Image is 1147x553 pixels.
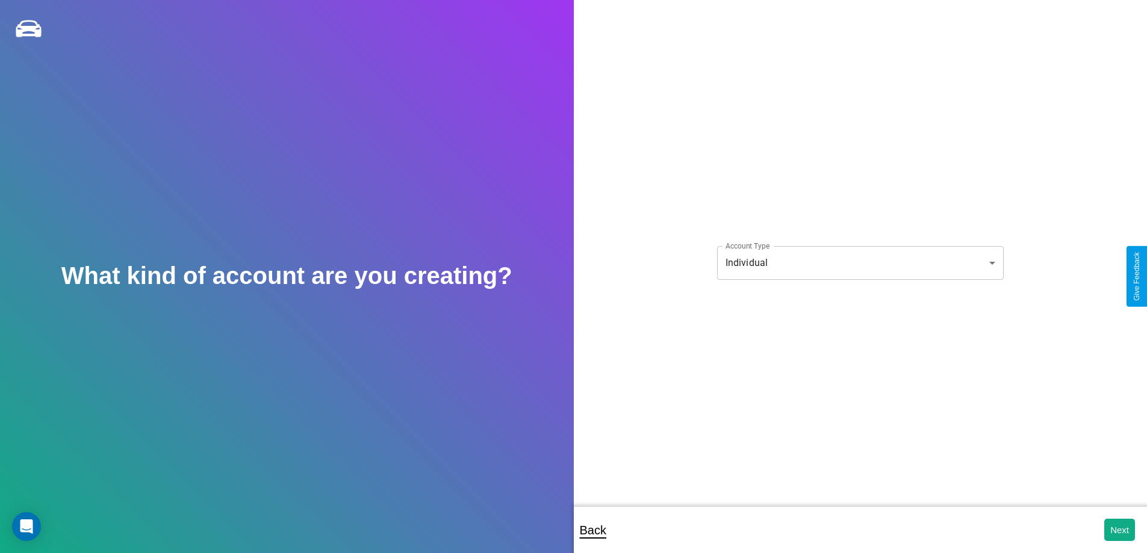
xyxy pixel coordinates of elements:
button: Next [1104,519,1135,541]
div: Open Intercom Messenger [12,512,41,541]
h2: What kind of account are you creating? [61,262,512,289]
div: Individual [717,246,1004,280]
label: Account Type [726,241,769,251]
p: Back [580,519,606,541]
div: Give Feedback [1133,252,1141,301]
